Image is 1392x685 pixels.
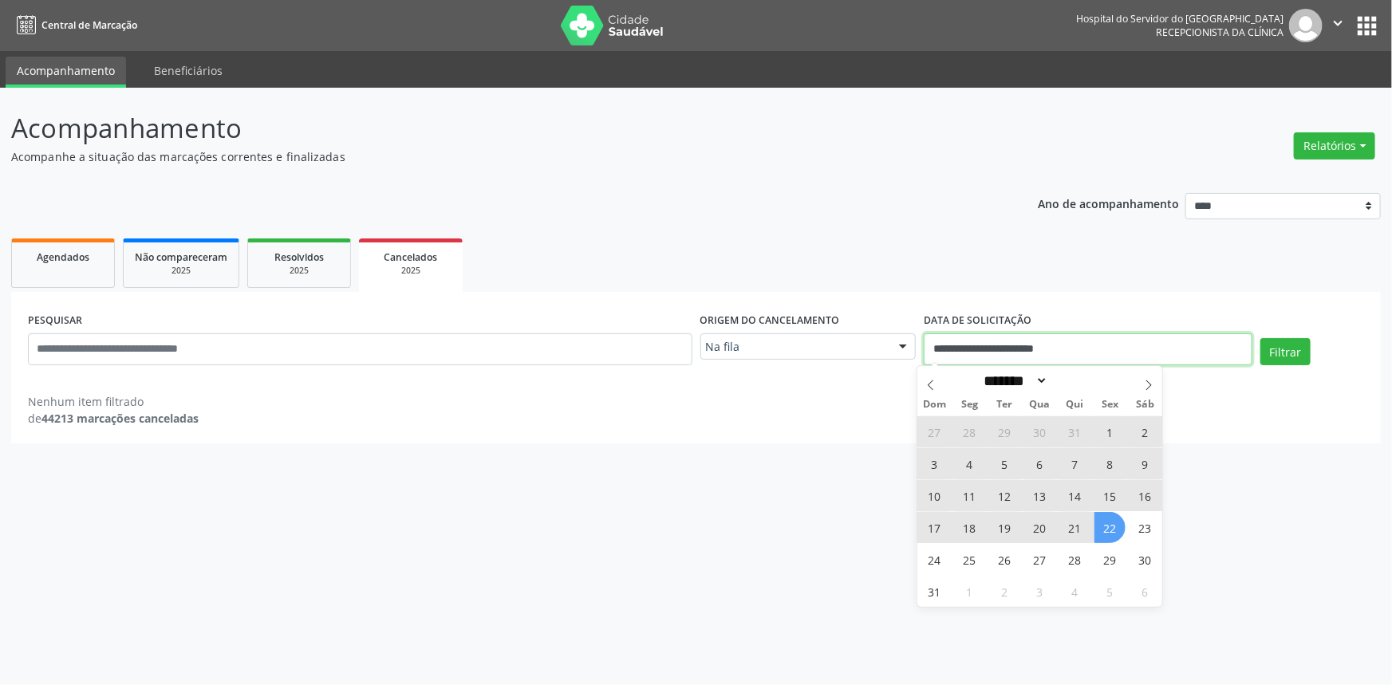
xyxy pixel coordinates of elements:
span: Setembro 3, 2025 [1024,576,1055,607]
span: Agosto 12, 2025 [989,480,1020,511]
span: Agosto 9, 2025 [1130,448,1161,479]
span: Agosto 31, 2025 [919,576,950,607]
span: Recepcionista da clínica [1156,26,1284,39]
span: Agosto 25, 2025 [954,544,985,575]
a: Central de Marcação [11,12,137,38]
div: 2025 [370,265,452,277]
img: img [1289,9,1323,42]
span: Agosto 7, 2025 [1059,448,1090,479]
span: Agosto 2, 2025 [1130,416,1161,447]
label: PESQUISAR [28,309,82,333]
span: Agosto 6, 2025 [1024,448,1055,479]
span: Qua [1023,400,1058,410]
span: Agosto 14, 2025 [1059,480,1090,511]
div: 2025 [135,265,227,277]
p: Acompanhe a situação das marcações correntes e finalizadas [11,148,970,165]
span: Resolvidos [274,250,324,264]
span: Agosto 23, 2025 [1130,512,1161,543]
span: Central de Marcação [41,18,137,32]
span: Dom [917,400,952,410]
span: Agosto 15, 2025 [1094,480,1126,511]
label: DATA DE SOLICITAÇÃO [924,309,1031,333]
span: Agosto 19, 2025 [989,512,1020,543]
a: Acompanhamento [6,57,126,88]
span: Agosto 21, 2025 [1059,512,1090,543]
a: Beneficiários [143,57,234,85]
span: Sex [1092,400,1127,410]
span: Agosto 13, 2025 [1024,480,1055,511]
button: Relatórios [1294,132,1375,159]
div: de [28,410,199,427]
span: Julho 31, 2025 [1059,416,1090,447]
span: Cancelados [384,250,438,264]
button:  [1323,9,1353,42]
span: Agosto 20, 2025 [1024,512,1055,543]
span: Julho 30, 2025 [1024,416,1055,447]
span: Setembro 2, 2025 [989,576,1020,607]
span: Agosto 24, 2025 [919,544,950,575]
span: Não compareceram [135,250,227,264]
span: Qui [1057,400,1092,410]
span: Agosto 3, 2025 [919,448,950,479]
span: Julho 28, 2025 [954,416,985,447]
select: Month [979,372,1049,389]
span: Julho 27, 2025 [919,416,950,447]
span: Agosto 11, 2025 [954,480,985,511]
span: Setembro 4, 2025 [1059,576,1090,607]
p: Ano de acompanhamento [1039,193,1180,213]
span: Agosto 16, 2025 [1130,480,1161,511]
span: Agosto 5, 2025 [989,448,1020,479]
p: Acompanhamento [11,108,970,148]
button: Filtrar [1260,338,1311,365]
strong: 44213 marcações canceladas [41,411,199,426]
span: Agosto 17, 2025 [919,512,950,543]
span: Setembro 6, 2025 [1130,576,1161,607]
span: Agosto 18, 2025 [954,512,985,543]
i:  [1329,14,1347,32]
span: Agosto 10, 2025 [919,480,950,511]
span: Na fila [706,339,884,355]
div: 2025 [259,265,339,277]
label: Origem do cancelamento [700,309,840,333]
div: Nenhum item filtrado [28,393,199,410]
span: Agosto 22, 2025 [1094,512,1126,543]
div: Hospital do Servidor do [GEOGRAPHIC_DATA] [1076,12,1284,26]
span: Setembro 5, 2025 [1094,576,1126,607]
span: Setembro 1, 2025 [954,576,985,607]
span: Agosto 8, 2025 [1094,448,1126,479]
span: Agosto 4, 2025 [954,448,985,479]
span: Agosto 30, 2025 [1130,544,1161,575]
span: Agosto 26, 2025 [989,544,1020,575]
span: Sáb [1127,400,1162,410]
span: Agendados [37,250,89,264]
button: apps [1353,12,1381,40]
span: Seg [952,400,988,410]
span: Agosto 27, 2025 [1024,544,1055,575]
span: Ter [988,400,1023,410]
span: Agosto 28, 2025 [1059,544,1090,575]
span: Julho 29, 2025 [989,416,1020,447]
span: Agosto 29, 2025 [1094,544,1126,575]
span: Agosto 1, 2025 [1094,416,1126,447]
